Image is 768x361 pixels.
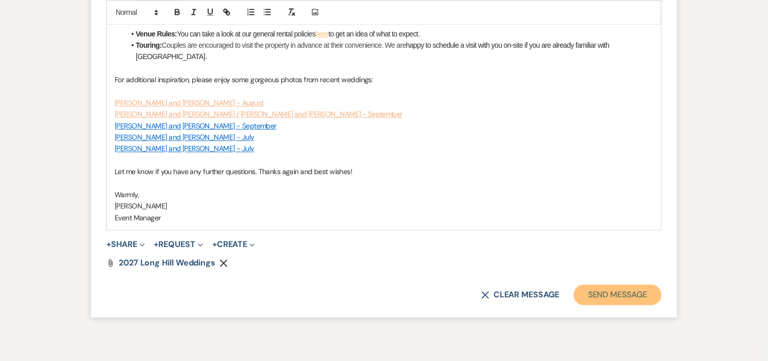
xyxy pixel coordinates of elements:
[115,200,653,212] p: [PERSON_NAME]
[136,30,177,38] strong: Venue Rules:
[125,40,653,63] li: happy to schedule a visit with you on-site if you are already familiar with [GEOGRAPHIC_DATA].
[125,28,653,40] li: You can take a look at our general rental policies to get an idea of what to expect.
[119,259,215,267] a: 2027 Long Hill Weddings
[212,240,255,249] button: Create
[115,166,653,177] p: Let me know if you have any further questions. Thanks again and best wishes!
[119,257,215,268] span: 2027 Long Hill Weddings
[115,109,403,119] a: [PERSON_NAME] and [PERSON_NAME] / [PERSON_NAME] and [PERSON_NAME] - September
[115,74,653,85] p: For additional inspiration, please enjoy some gorgeous photos from recent weddings:
[115,121,277,130] a: [PERSON_NAME] and [PERSON_NAME] - September
[115,98,264,107] a: [PERSON_NAME] and [PERSON_NAME] - August
[316,30,328,38] a: here
[481,291,559,299] button: Clear message
[154,240,203,249] button: Request
[115,189,653,200] p: Warmly,
[115,132,254,142] a: [PERSON_NAME] and [PERSON_NAME] - July
[115,144,254,153] a: [PERSON_NAME] and [PERSON_NAME] - July
[136,41,162,49] strong: Touring:
[212,240,217,249] span: +
[574,284,662,305] button: Send Message
[106,240,145,249] button: Share
[162,41,406,49] span: Couples are encouraged to visit the property in advance at their convenience. We are
[115,212,653,223] p: Event Manager
[106,240,111,249] span: +
[154,240,159,249] span: +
